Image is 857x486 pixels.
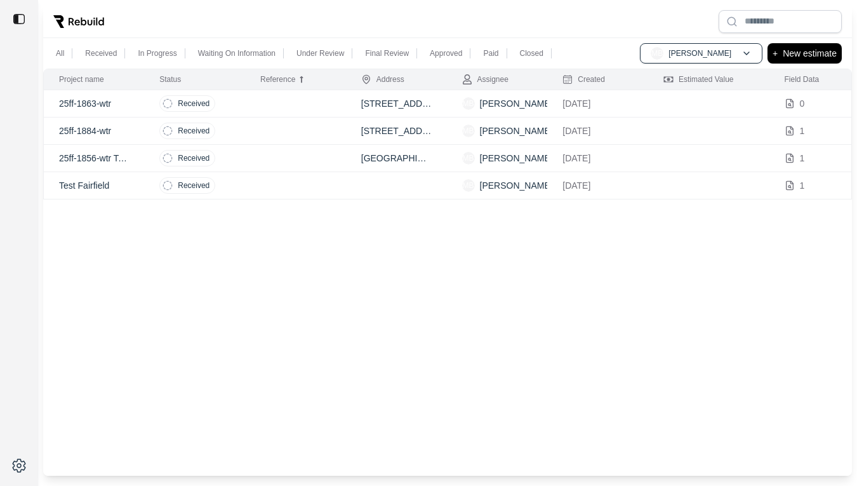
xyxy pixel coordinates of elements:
[785,74,820,84] div: Field Data
[361,74,404,84] div: Address
[562,125,633,137] p: [DATE]
[668,48,731,58] p: [PERSON_NAME]
[800,97,805,110] p: 0
[159,74,181,84] div: Status
[53,15,104,28] img: Rebuild
[178,126,209,136] p: Received
[562,152,633,165] p: [DATE]
[178,180,209,191] p: Received
[800,152,805,165] p: 1
[346,90,447,118] td: [STREET_ADDRESS][PERSON_NAME]
[562,74,605,84] div: Created
[562,97,633,110] p: [DATE]
[462,97,475,110] span: MB
[430,48,462,58] p: Approved
[480,97,553,110] p: [PERSON_NAME]
[520,48,543,58] p: Closed
[800,179,805,192] p: 1
[462,125,475,137] span: MB
[59,152,129,165] p: 25ff-1856-wtr Test
[773,46,778,61] p: +
[296,48,344,58] p: Under Review
[13,13,25,25] img: toggle sidebar
[85,48,117,58] p: Received
[198,48,276,58] p: Waiting On Information
[663,74,734,84] div: Estimated Value
[59,97,129,110] p: 25ff-1863-wtr
[783,46,837,61] p: New estimate
[178,98,209,109] p: Received
[365,48,409,58] p: Final Review
[59,125,129,137] p: 25ff-1884-wtr
[462,152,475,165] span: MB
[651,47,663,60] span: MB
[346,118,447,145] td: [STREET_ADDRESS]
[562,179,633,192] p: [DATE]
[59,74,104,84] div: Project name
[462,74,508,84] div: Assignee
[767,43,842,64] button: +New estimate
[480,179,553,192] p: [PERSON_NAME]
[480,125,553,137] p: [PERSON_NAME]
[346,145,447,172] td: [GEOGRAPHIC_DATA]
[178,153,209,163] p: Received
[462,179,475,192] span: MB
[138,48,176,58] p: In Progress
[800,125,805,137] p: 1
[260,74,295,84] div: Reference
[59,179,129,192] p: Test Fairfield
[483,48,498,58] p: Paid
[480,152,553,165] p: [PERSON_NAME]
[56,48,64,58] p: All
[640,43,762,64] button: MB[PERSON_NAME]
